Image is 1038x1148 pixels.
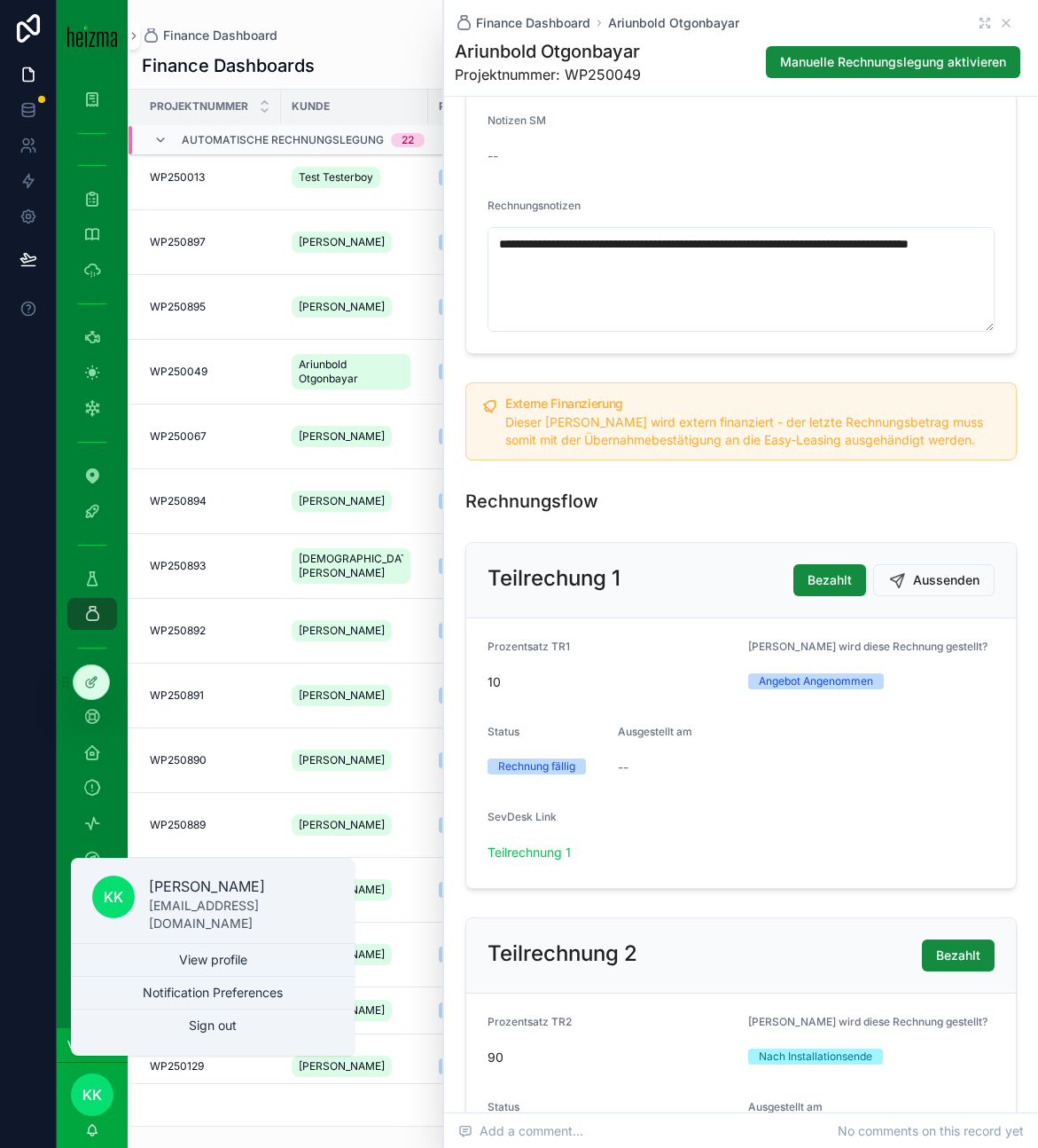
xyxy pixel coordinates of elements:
[292,422,418,451] a: [PERSON_NAME]
[766,46,1020,78] button: Manuelle Rechnungslegung aktivieren
[292,99,330,114] span: Kunde
[299,429,385,444] span: [PERSON_NAME]
[465,489,598,514] h1: Rechnungsflow
[498,759,575,775] div: Rechnung fällig
[292,350,418,393] a: Ariunbold Otgonbayar
[439,688,550,704] a: WP
[488,147,498,165] span: --
[149,897,333,932] p: [EMAIL_ADDRESS][DOMAIN_NAME]
[488,725,519,738] span: Status
[873,564,995,596] button: Aussenden
[82,1084,102,1105] span: KK
[150,494,207,508] span: WP250894
[67,1038,98,1052] span: Viewing as Kathrin
[150,559,206,573] span: WP250893
[299,753,385,767] span: [PERSON_NAME]
[780,53,1006,71] span: Manuelle Rechnungslegung aktivieren
[292,746,418,775] a: [PERSON_NAME]
[71,1010,355,1042] button: Sign out
[299,170,373,185] span: Test Testerboy
[455,14,590,32] a: Finance Dashboard
[57,71,128,898] div: scrollable content
[292,617,418,645] a: [PERSON_NAME]
[150,688,270,703] a: WP250891
[402,133,414,147] div: 22
[150,170,205,185] span: WP250013
[292,681,418,710] a: [PERSON_NAME]
[439,99,492,114] span: Produkt
[505,414,983,447] span: Dieser [PERSON_NAME] wird extern finanziert - der letzte Rechnungsbetrag muss somit mit der Übern...
[150,818,206,832] span: WP250889
[439,817,550,833] a: WP
[618,759,628,776] span: --
[299,235,385,249] span: [PERSON_NAME]
[488,1015,572,1028] span: Prozentsatz TR2
[163,27,277,44] span: Finance Dashboard
[458,1122,583,1140] span: Add a comment...
[793,564,866,596] button: Bezahlt
[455,39,641,64] h1: Ariunbold Otgonbayar
[748,640,987,653] span: [PERSON_NAME] wird diese Rechnung gestellt?
[150,429,270,444] a: WP250067
[142,27,277,44] a: Finance Dashboard
[488,673,734,691] span: 10
[455,64,641,85] span: Projektnummer: WP250049
[299,688,385,703] span: [PERSON_NAME]
[913,571,979,589] span: Aussenden
[299,624,385,638] span: [PERSON_NAME]
[150,235,270,249] a: WP250897
[150,624,206,638] span: WP250892
[488,114,546,127] span: Notizen SM
[299,1059,385,1073] span: [PERSON_NAME]
[488,564,620,593] h2: Teilrechung 1
[150,429,207,444] span: WP250067
[439,234,550,250] a: WP
[618,725,692,738] span: Ausgestellt am
[292,811,418,839] a: [PERSON_NAME]
[104,886,123,908] span: KK
[71,944,355,976] a: View profile
[439,623,550,639] a: WP
[150,1059,270,1073] a: WP250129
[476,14,590,32] span: Finance Dashboard
[150,170,270,185] a: WP250013
[292,996,418,1025] a: [PERSON_NAME]
[142,53,315,78] h1: Finance Dashboards
[150,818,270,832] a: WP250889
[150,365,270,379] a: WP250049
[150,99,248,114] span: Projektnummer
[505,397,1002,410] h5: Externe Finanzierung
[488,1100,519,1113] span: Status
[299,300,385,314] span: [PERSON_NAME]
[439,1058,550,1074] a: WP
[292,545,418,587] a: [DEMOGRAPHIC_DATA][PERSON_NAME]
[922,940,995,971] button: Bezahlt
[439,947,550,963] a: WP
[299,552,403,580] span: [DEMOGRAPHIC_DATA][PERSON_NAME]
[149,876,333,897] p: [PERSON_NAME]
[150,753,270,767] a: WP250890
[439,364,550,380] a: WP
[150,1059,204,1073] span: WP250129
[608,14,739,32] a: Ariunbold Otgonbayar
[505,413,1002,449] div: Dieser Kunde wird extern finanziert - der letzte Rechnungsbetrag muss somit mit der Übernahmebest...
[292,940,418,969] a: [PERSON_NAME]
[488,940,637,968] h2: Teilrechnung 2
[439,882,550,898] a: WP
[936,947,980,964] span: Bezahlt
[292,876,418,904] a: [PERSON_NAME]
[439,1003,550,1018] a: WP
[150,365,207,379] span: WP250049
[150,300,270,314] a: WP250895
[150,688,204,703] span: WP250891
[439,429,550,444] a: WP
[150,235,206,249] span: WP250897
[150,300,206,314] span: WP250895
[439,169,550,185] a: WP
[439,493,550,509] a: WP
[299,494,385,508] span: [PERSON_NAME]
[488,810,557,823] span: SevDesk Link
[292,487,418,515] a: [PERSON_NAME]
[150,559,270,573] a: WP250893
